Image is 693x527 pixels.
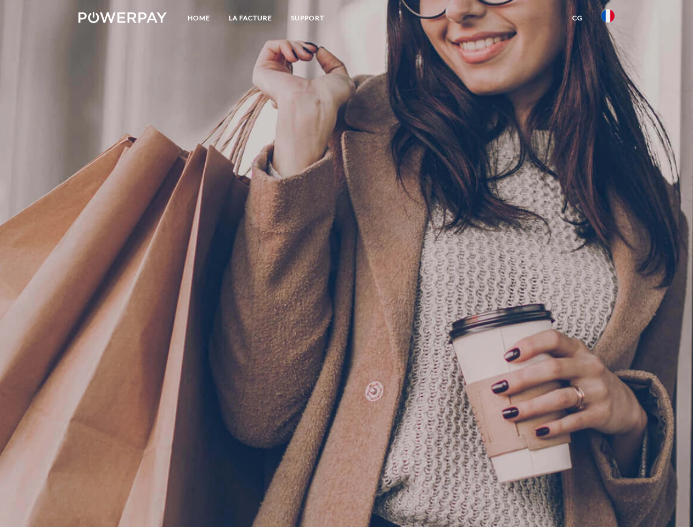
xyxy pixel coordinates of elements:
[281,8,334,28] a: Support
[78,12,167,23] img: logo-powerpay-white.svg
[178,8,219,28] a: Home
[219,8,281,28] a: LA FACTURE
[601,9,615,23] img: fr
[563,8,592,28] a: CG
